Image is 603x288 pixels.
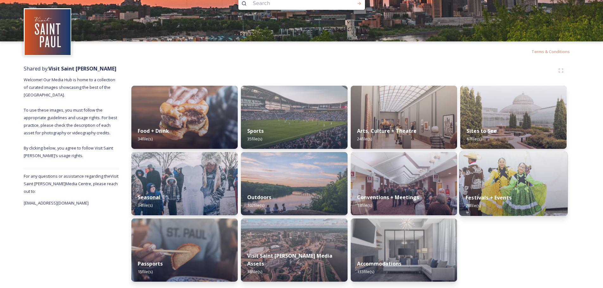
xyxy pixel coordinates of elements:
[24,200,89,206] span: [EMAIL_ADDRESS][DOMAIN_NAME]
[351,152,457,215] img: eca5c862-fd3d-49dd-9673-5dcaad0c271c.jpg
[24,65,116,72] span: Shared by:
[138,269,153,274] span: 15 file(s)
[531,48,579,55] a: Terms & Conditions
[459,151,568,216] img: a45c5f79-fc17-4f82-bd6f-920aa68d1347.jpg
[25,9,71,55] img: Visit%20Saint%20Paul%20Updated%20Profile%20Image.jpg
[351,86,457,149] img: a7a562e3-ed89-4ab1-afba-29322e318b30.jpg
[467,127,497,134] strong: Sites to See
[460,86,567,149] img: c49f195e-c390-4ed0-b2d7-09eb0394bd2e.jpg
[241,152,347,215] img: cd967cba-493a-4a85-8c11-ac75ce9d00b6.jpg
[138,260,163,267] strong: Passports
[531,49,570,54] span: Terms & Conditions
[48,65,116,72] strong: Visit Saint [PERSON_NAME]
[357,136,372,142] span: 24 file(s)
[138,136,153,142] span: 34 file(s)
[138,194,160,201] strong: Seasonal
[241,86,347,149] img: 8747ae66-f6e7-4e42-92c7-c2b5a9c4c857.jpg
[247,202,264,208] span: 102 file(s)
[351,218,457,282] img: 6df1fd43-40d4-403b-bb2a-2b944baee35f.jpg
[247,127,264,134] strong: Sports
[357,269,374,274] span: 133 file(s)
[138,202,153,208] span: 34 file(s)
[241,218,347,282] img: 6fd8ed0b-5269-4b9a-b003-65c748a6ed28.jpg
[138,127,169,134] strong: Food + Drink
[467,136,481,142] span: 67 file(s)
[466,194,512,201] strong: Festivals + Events
[466,203,481,208] span: 78 file(s)
[357,260,401,267] strong: Accommodations
[247,269,262,274] span: 38 file(s)
[24,173,118,194] span: For any questions or assistance regarding the Visit Saint [PERSON_NAME] Media Centre, please reac...
[131,86,238,149] img: 9ddf985b-d536-40c3-9da9-1b1e019b3a09.jpg
[357,127,417,134] strong: Arts, Culture + Theatre
[247,136,262,142] span: 35 file(s)
[131,218,238,282] img: 9bdc3dce-2f3d-42e1-bb27-6a152fe09b39.jpg
[357,202,372,208] span: 18 file(s)
[247,252,332,267] strong: Visit Saint [PERSON_NAME] Media Assets
[247,194,271,201] strong: Outdoors
[24,77,118,158] span: Welcome! Our Media Hub is home to a collection of curated images showcasing the best of the [GEOG...
[357,194,419,201] strong: Conventions + Meetings
[131,152,238,215] img: 3890614d-0672-42d2-898c-818c08a84be6.jpg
